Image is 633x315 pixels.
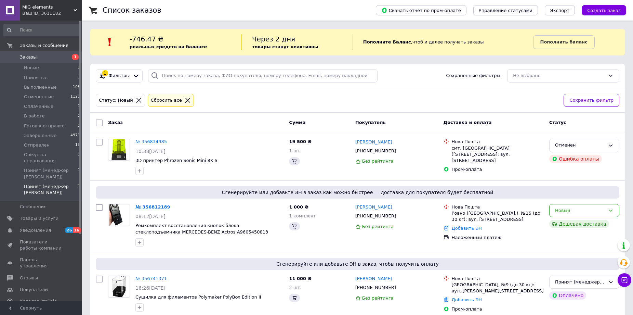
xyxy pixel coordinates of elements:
[549,220,609,228] div: Дешевая доставка
[78,113,80,119] span: 0
[102,70,108,76] div: 1
[452,166,544,173] div: Пром-оплата
[446,73,502,79] span: Сохраненные фильтры:
[70,94,80,100] span: 1121
[587,8,621,13] span: Создать заказ
[545,5,575,15] button: Экспорт
[555,142,605,149] div: Отменен
[354,283,397,292] div: [PHONE_NUMBER]
[20,257,63,269] span: Панель управления
[105,37,115,47] img: :exclamation:
[24,142,50,148] span: Отправлен
[452,226,482,231] a: Добавить ЭН
[289,120,305,125] span: Сумма
[97,97,134,104] div: Статус: Новый
[24,123,65,129] span: Готов к отправке
[452,210,544,223] div: Ровно ([GEOGRAPHIC_DATA].), №15 (до 30 кг): вул. [STREET_ADDRESS]
[564,94,619,107] button: Сохранить фильтр
[24,103,53,110] span: Оплаченные
[24,167,78,180] span: Принят (менеджер [PERSON_NAME])
[24,184,78,196] span: Принят (менеджер [PERSON_NAME])
[289,213,316,218] span: 1 комплект
[452,204,544,210] div: Нова Пошта
[20,287,48,293] span: Покупатели
[549,291,586,300] div: Оплачено
[135,158,217,163] span: 3D принтер Phrozen Sonic Mini 8K S
[78,65,80,71] span: 1
[24,65,39,71] span: Новые
[98,261,617,267] span: Сгенерируйте или добавьте ЭН в заказ, чтобы получить оплату
[452,145,544,164] div: смт. [GEOGRAPHIC_DATA] ([STREET_ADDRESS]: вул. [STREET_ADDRESS]
[555,207,605,214] div: Новый
[135,223,268,235] a: Ремкомплект восстановления кнопок блока стеклоподъемника MERCEDES-BENZ Actros A9605450813
[355,139,392,146] a: [PERSON_NAME]
[550,8,569,13] span: Экспорт
[479,8,532,13] span: Управление статусами
[70,133,80,139] span: 4971
[78,103,80,110] span: 0
[24,94,54,100] span: Отмененные
[135,294,261,300] a: Сушилка для филаментов Polymaker PolyBox Edition II
[20,54,37,60] span: Заказы
[555,279,605,286] div: Принят (менеджер Михаил)
[149,97,183,104] div: Сбросить все
[452,282,544,294] div: [GEOGRAPHIC_DATA], №9 (до 30 кг): вул. [PERSON_NAME][STREET_ADDRESS]
[135,276,167,281] a: № 356741371
[78,152,80,164] span: 0
[363,39,411,45] b: Пополните Баланс
[135,149,166,154] span: 10:38[DATE]
[24,113,45,119] span: В работе
[355,204,392,211] a: [PERSON_NAME]
[135,204,170,210] a: № 356812189
[452,276,544,282] div: Нова Пошта
[103,6,161,14] h1: Список заказов
[78,75,80,81] span: 0
[452,306,544,312] div: Пром-оплата
[72,54,79,60] span: 1
[353,34,533,50] div: , чтоб и далее получать заказы
[20,239,63,251] span: Показатели работы компании
[65,227,73,233] span: 26
[78,184,80,196] span: 1
[108,139,130,161] a: Фото товару
[452,235,544,241] div: Наложенный платеж
[252,35,295,43] span: Через 2 дня
[3,24,81,36] input: Поиск
[452,297,482,302] a: Добавить ЭН
[73,84,80,90] span: 108
[22,10,82,16] div: Ваш ID: 3611182
[381,7,461,13] span: Скачать отчет по пром-оплате
[111,139,126,160] img: Фото товару
[549,120,566,125] span: Статус
[24,84,57,90] span: Выполненные
[289,276,311,281] span: 11 000 ₴
[24,133,56,139] span: Завершенные
[569,97,614,104] span: Сохранить фильтр
[289,148,301,153] span: 1 шт.
[252,44,318,49] b: товары станут неактивны
[108,204,130,226] a: Фото товару
[513,72,605,79] div: Не выбрано
[362,159,394,164] span: Без рейтинга
[22,4,74,10] span: MIG elements
[289,139,311,144] span: 19 500 ₴
[355,120,386,125] span: Покупатель
[130,44,207,49] b: реальных средств на балансе
[376,5,466,15] button: Скачать отчет по пром-оплате
[24,152,78,164] span: Очікує на опрацювання
[20,298,57,304] span: Каталог ProSale
[135,214,166,219] span: 08:12[DATE]
[20,42,68,49] span: Заказы и сообщения
[109,73,130,79] span: Фильтры
[362,224,394,229] span: Без рейтинга
[362,295,394,301] span: Без рейтинга
[354,147,397,155] div: [PHONE_NUMBER]
[20,215,58,222] span: Товары и услуги
[109,204,128,226] img: Фото товару
[20,204,47,210] span: Сообщения
[575,8,626,13] a: Создать заказ
[135,285,166,291] span: 16:26[DATE]
[540,39,588,45] b: Пополнить баланс
[20,227,51,234] span: Уведомления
